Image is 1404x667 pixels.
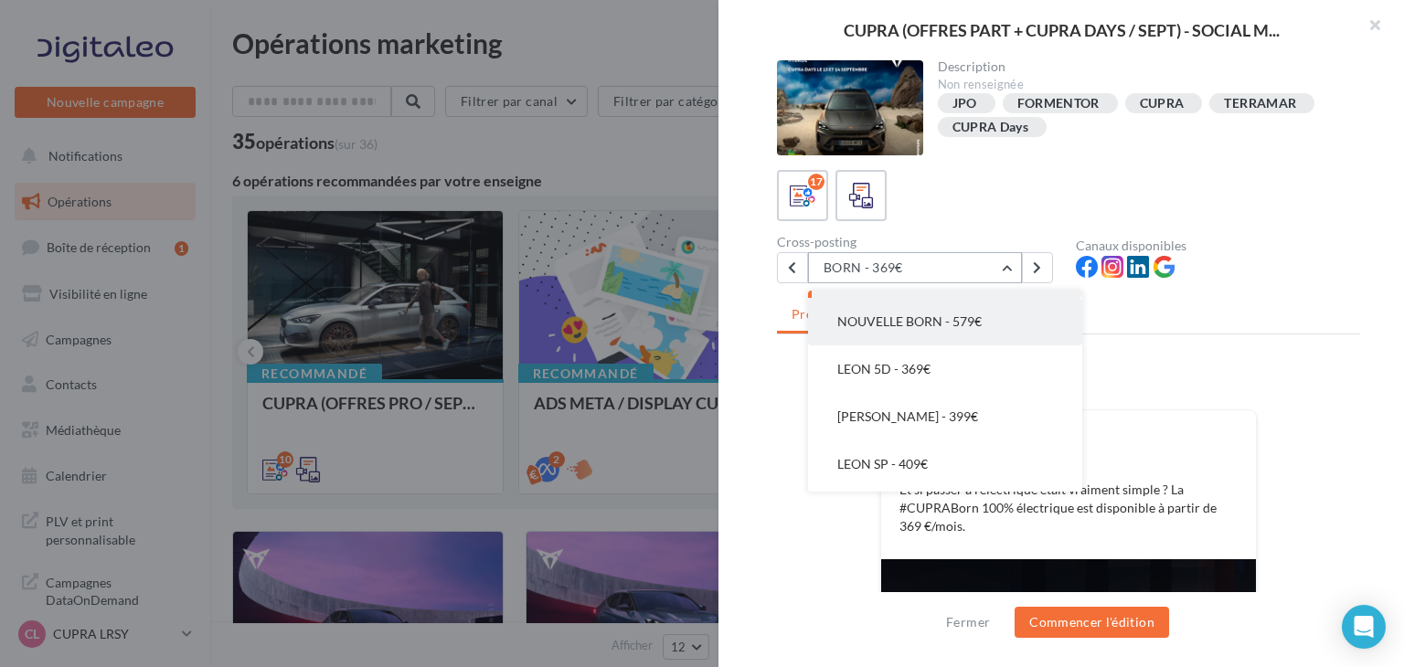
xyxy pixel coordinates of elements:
[844,22,1280,38] span: CUPRA (OFFRES PART + CUPRA DAYS / SEPT) - SOCIAL M...
[808,345,1082,393] button: LEON 5D - 369€
[938,77,1346,93] div: Non renseignée
[808,174,824,190] div: 17
[808,440,1082,488] button: LEON SP - 409€
[952,97,977,111] div: JPO
[808,393,1082,440] button: [PERSON_NAME] - 399€
[939,611,997,633] button: Fermer
[837,313,982,329] span: NOUVELLE BORN - 579€
[1140,97,1185,111] div: CUPRA
[1224,97,1296,111] div: TERRAMAR
[952,121,1029,134] div: CUPRA Days
[1076,239,1360,252] div: Canaux disponibles
[808,298,1082,345] button: NOUVELLE BORN - 579€
[1017,97,1100,111] div: FORMENTOR
[808,252,1022,283] button: BORN - 369€
[837,408,978,424] span: [PERSON_NAME] - 399€
[777,236,1061,249] div: Cross-posting
[837,456,928,471] span: LEON SP - 409€
[1342,605,1386,649] div: Open Intercom Messenger
[899,481,1238,535] p: Et si passer à l’électrique était vraiment simple ? La #CUPRABorn 100% électrique est disponible ...
[938,60,1346,73] div: Description
[1015,607,1169,638] button: Commencer l'édition
[837,361,931,376] span: LEON 5D - 369€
